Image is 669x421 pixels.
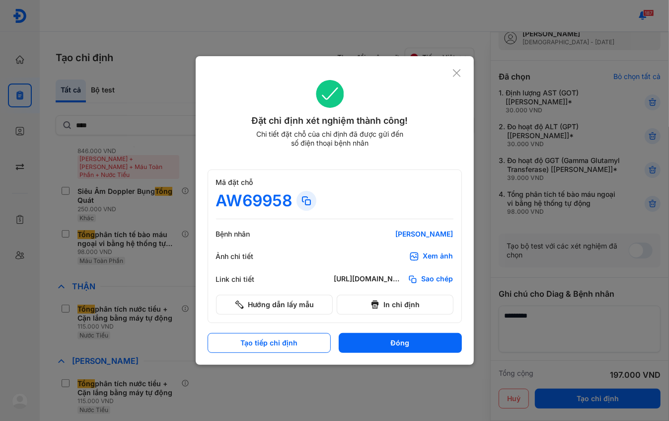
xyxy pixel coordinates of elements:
div: Bệnh nhân [216,230,276,239]
button: Tạo tiếp chỉ định [208,333,331,353]
div: [PERSON_NAME] [334,230,453,239]
button: Đóng [339,333,462,353]
div: Ảnh chi tiết [216,252,276,261]
div: Đặt chỉ định xét nghiệm thành công! [208,114,452,128]
button: In chỉ định [337,295,453,315]
div: Mã đặt chỗ [216,178,453,187]
div: Xem ảnh [423,252,453,261]
span: Sao chép [422,274,453,284]
div: [URL][DOMAIN_NAME] [334,274,404,284]
div: AW69958 [216,191,293,211]
div: Link chi tiết [216,275,276,284]
button: Hướng dẫn lấy mẫu [216,295,333,315]
div: Chi tiết đặt chỗ của chỉ định đã được gửi đến số điện thoại bệnh nhân [252,130,408,148]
